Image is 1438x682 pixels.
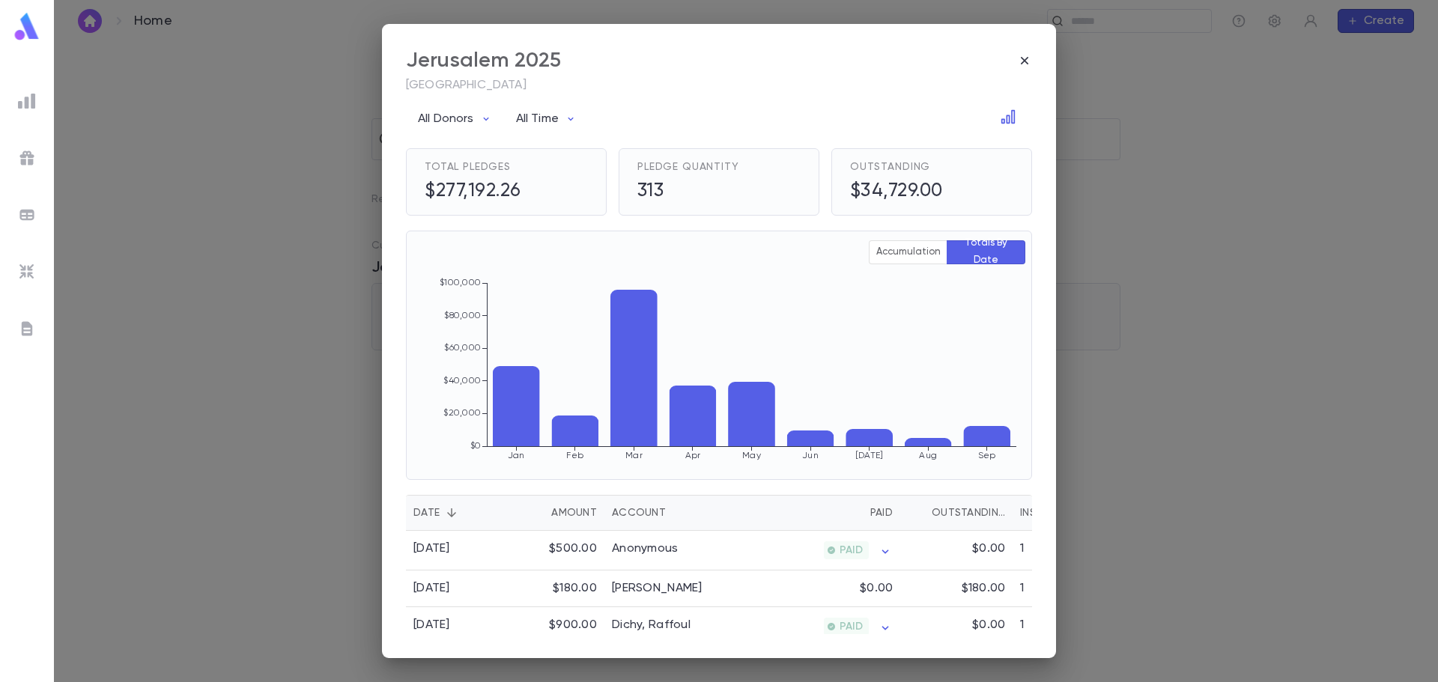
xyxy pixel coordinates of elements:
[972,618,1005,633] p: $0.00
[666,501,690,525] button: Sort
[834,621,869,633] span: PAID
[444,343,481,353] tspan: $60,000
[742,451,761,460] tspan: May
[507,495,604,531] div: Amount
[18,206,36,224] img: batches_grey.339ca447c9d9533ef1741baa751efc33.svg
[802,451,819,460] tspan: Jun
[685,451,701,460] tspan: Apr
[470,441,481,451] tspan: $0
[413,541,450,556] div: [DATE]
[1020,495,1071,531] div: Installments
[908,501,932,525] button: Sort
[860,581,893,596] p: $0.00
[566,451,583,460] tspan: Feb
[834,544,869,556] span: PAID
[440,501,464,525] button: Sort
[962,581,1005,596] p: $180.00
[406,105,504,133] button: All Donors
[1013,570,1102,607] div: 1
[443,376,481,386] tspan: $40,000
[406,495,507,531] div: Date
[846,501,870,525] button: Sort
[418,112,474,127] p: All Donors
[612,581,703,596] a: [PERSON_NAME]
[900,495,1013,531] div: Outstanding
[551,495,597,531] div: Amount
[625,451,643,460] tspan: Mar
[413,495,440,531] div: Date
[972,541,1005,556] p: $0.00
[12,12,42,41] img: logo
[947,240,1025,264] button: Totals By Date
[443,408,481,418] tspan: $20,000
[406,78,1032,93] p: [GEOGRAPHIC_DATA]
[1013,495,1102,531] div: Installments
[425,180,521,203] h5: $277,192.26
[637,161,739,173] span: Pledge Quantity
[612,541,679,556] a: Anonymous
[413,581,450,596] div: [DATE]
[508,451,525,460] tspan: Jan
[1013,531,1102,570] div: 1
[507,570,604,607] div: $180.00
[18,92,36,110] img: reports_grey.c525e4749d1bce6a11f5fe2a8de1b229.svg
[869,240,947,264] button: Accumulation
[406,48,561,73] div: Jerusalem 2025
[612,495,666,531] div: Account
[425,161,511,173] span: Total Pledges
[612,618,691,633] a: Dichy, Raffoul
[754,495,900,531] div: Paid
[440,278,481,287] tspan: $100,000
[1013,607,1102,647] div: 1
[18,320,36,338] img: letters_grey.7941b92b52307dd3b8a917253454ce1c.svg
[996,105,1020,129] button: Open in Data Center
[932,495,1005,531] div: Outstanding
[507,607,604,647] div: $900.00
[637,180,664,203] h5: 313
[850,180,943,203] h5: $34,729.00
[870,495,893,531] div: Paid
[444,311,481,320] tspan: $80,000
[978,451,996,460] tspan: Sep
[604,495,754,531] div: Account
[413,618,450,633] div: [DATE]
[504,105,589,133] button: All Time
[18,149,36,167] img: campaigns_grey.99e729a5f7ee94e3726e6486bddda8f1.svg
[919,451,937,460] tspan: Aug
[18,263,36,281] img: imports_grey.530a8a0e642e233f2baf0ef88e8c9fcb.svg
[516,112,559,127] p: All Time
[850,161,930,173] span: Outstanding
[855,451,883,460] tspan: [DATE]
[527,501,551,525] button: Sort
[507,531,604,570] div: $500.00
